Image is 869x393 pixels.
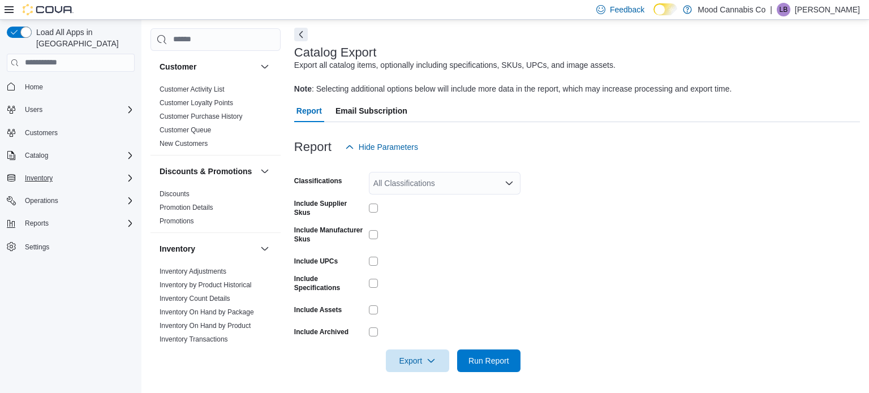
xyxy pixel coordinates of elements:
[160,295,230,303] a: Inventory Count Details
[777,3,790,16] div: Liam Berglund
[160,267,226,276] span: Inventory Adjustments
[294,327,349,336] label: Include Archived
[294,305,342,314] label: Include Assets
[20,194,135,208] span: Operations
[160,335,228,343] a: Inventory Transactions
[25,196,58,205] span: Operations
[258,165,272,178] button: Discounts & Promotions
[160,203,213,212] span: Promotion Details
[160,322,251,330] a: Inventory On Hand by Product
[160,308,254,316] a: Inventory On Hand by Package
[20,126,62,140] a: Customers
[160,126,211,134] a: Customer Queue
[653,15,654,16] span: Dark Mode
[294,257,338,266] label: Include UPCs
[20,149,135,162] span: Catalog
[25,105,42,114] span: Users
[2,148,139,163] button: Catalog
[457,349,520,372] button: Run Report
[653,3,677,15] input: Dark Mode
[160,139,208,148] span: New Customers
[20,171,57,185] button: Inventory
[2,215,139,231] button: Reports
[25,83,43,92] span: Home
[20,194,63,208] button: Operations
[258,60,272,74] button: Customer
[160,335,228,344] span: Inventory Transactions
[20,171,135,185] span: Inventory
[160,61,256,72] button: Customer
[160,204,213,211] a: Promotion Details
[294,176,342,185] label: Classifications
[160,321,251,330] span: Inventory On Hand by Product
[468,355,509,366] span: Run Report
[698,3,765,16] p: Mood Cannabis Co
[20,126,135,140] span: Customers
[25,174,53,183] span: Inventory
[20,103,47,116] button: Users
[150,187,281,232] div: Discounts & Promotions
[341,136,423,158] button: Hide Parameters
[780,3,788,16] span: LB
[2,193,139,209] button: Operations
[160,294,230,303] span: Inventory Count Details
[770,3,772,16] p: |
[160,217,194,226] span: Promotions
[160,243,195,254] h3: Inventory
[160,85,225,94] span: Customer Activity List
[294,226,364,244] label: Include Manufacturer Skus
[23,4,74,15] img: Cova
[160,166,256,177] button: Discounts & Promotions
[160,280,252,290] span: Inventory by Product Historical
[294,140,332,154] h3: Report
[32,27,135,49] span: Load All Apps in [GEOGRAPHIC_DATA]
[160,112,243,121] span: Customer Purchase History
[20,217,135,230] span: Reports
[20,239,135,253] span: Settings
[359,141,418,153] span: Hide Parameters
[294,46,376,59] h3: Catalog Export
[335,100,407,122] span: Email Subscription
[25,128,58,137] span: Customers
[20,80,48,94] a: Home
[294,59,732,95] div: Export all catalog items, optionally including specifications, SKUs, UPCs, and image assets. : Se...
[294,274,364,292] label: Include Specifications
[294,84,312,93] b: Note
[160,308,254,317] span: Inventory On Hand by Package
[160,98,233,107] span: Customer Loyalty Points
[150,83,281,155] div: Customer
[2,102,139,118] button: Users
[160,166,252,177] h3: Discounts & Promotions
[160,281,252,289] a: Inventory by Product Historical
[294,199,364,217] label: Include Supplier Skus
[610,4,644,15] span: Feedback
[20,149,53,162] button: Catalog
[160,140,208,148] a: New Customers
[2,238,139,254] button: Settings
[20,80,135,94] span: Home
[20,217,53,230] button: Reports
[2,124,139,141] button: Customers
[25,219,49,228] span: Reports
[505,179,514,188] button: Open list of options
[160,99,233,107] a: Customer Loyalty Points
[25,243,49,252] span: Settings
[20,103,135,116] span: Users
[386,349,449,372] button: Export
[296,100,322,122] span: Report
[7,74,135,284] nav: Complex example
[160,61,196,72] h3: Customer
[160,113,243,120] a: Customer Purchase History
[2,170,139,186] button: Inventory
[2,79,139,95] button: Home
[795,3,860,16] p: [PERSON_NAME]
[160,189,190,198] span: Discounts
[160,243,256,254] button: Inventory
[160,267,226,275] a: Inventory Adjustments
[160,85,225,93] a: Customer Activity List
[160,126,211,135] span: Customer Queue
[160,217,194,225] a: Promotions
[20,240,54,254] a: Settings
[393,349,442,372] span: Export
[258,242,272,256] button: Inventory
